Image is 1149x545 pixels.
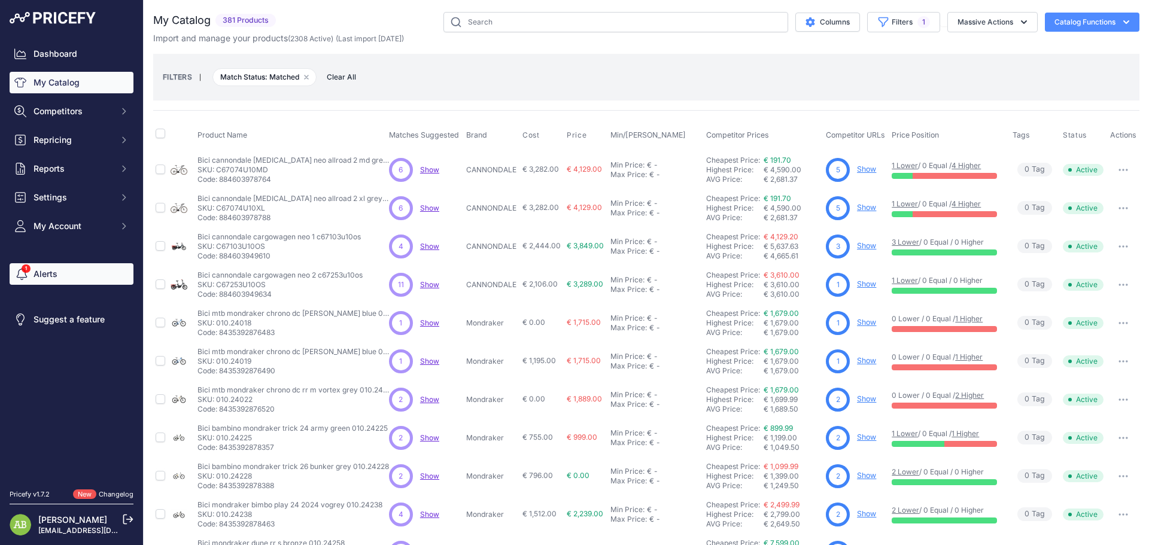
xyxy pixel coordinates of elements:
[1025,470,1029,482] span: 0
[706,203,764,213] div: Highest Price:
[654,246,660,256] div: -
[1025,394,1029,405] span: 0
[706,213,764,223] div: AVG Price:
[764,347,799,356] a: € 1,679.00
[10,309,133,330] a: Suggest a feature
[567,165,602,173] span: € 4,129.00
[1063,355,1104,367] span: Active
[826,130,885,139] span: Competitor URLs
[290,34,331,43] a: 2308 Active
[649,323,654,333] div: €
[892,314,1001,324] p: 0 Lower / 0 Equal /
[610,438,647,447] div: Max Price:
[522,130,539,140] span: Cost
[153,32,404,44] p: Import and manage your products
[420,318,439,327] span: Show
[420,357,439,366] span: Show
[567,318,601,327] span: € 1,715.00
[764,194,791,203] a: € 191.70
[420,165,439,174] a: Show
[10,263,133,285] a: Alerts
[153,12,211,29] h2: My Catalog
[466,165,518,175] p: CANNONDALE
[522,279,558,288] span: € 2,106.00
[764,366,821,376] div: € 1,679.00
[892,276,1001,285] p: / 0 Equal / 0 Higher
[34,191,112,203] span: Settings
[197,156,389,165] p: Bici cannondale [MEDICAL_DATA] neo allroad 2 md grey c67074u10md
[1063,317,1104,329] span: Active
[764,270,800,279] a: € 3,610.00
[10,129,133,151] button: Repricing
[706,328,764,337] div: AVG Price:
[38,514,107,525] a: [PERSON_NAME]
[1063,240,1104,252] span: Active
[1063,164,1104,176] span: Active
[399,241,403,252] span: 4
[610,170,647,179] div: Max Price:
[420,433,439,442] a: Show
[652,390,658,400] div: -
[10,12,96,24] img: Pricefy Logo
[197,309,389,318] p: Bici mtb mondraker chrono dc [PERSON_NAME] blue 010.24018
[706,194,760,203] a: Cheapest Price:
[34,220,112,232] span: My Account
[764,290,821,299] div: € 3,610.00
[99,490,133,498] a: Changelog
[652,313,658,323] div: -
[197,165,389,175] p: SKU: C67074U10MD
[706,165,764,175] div: Highest Price:
[892,506,919,514] a: 2 Lower
[399,165,403,175] span: 6
[567,433,597,442] span: € 999.00
[399,203,403,214] span: 6
[10,72,133,93] a: My Catalog
[420,395,439,404] a: Show
[857,165,876,173] a: Show
[867,12,940,32] button: Filters1
[706,357,764,366] div: Highest Price:
[892,467,919,476] a: 2 Lower
[567,241,604,250] span: € 3,849.00
[192,74,208,81] small: |
[649,361,654,371] div: €
[399,433,403,443] span: 2
[399,356,402,367] span: 1
[420,280,439,289] a: Show
[857,318,876,327] a: Show
[955,352,983,361] a: 1 Higher
[522,394,545,403] span: € 0.00
[420,471,439,480] a: Show
[466,357,518,366] p: Mondraker
[857,356,876,365] a: Show
[1017,431,1052,444] span: Tag
[706,318,764,328] div: Highest Price:
[892,391,1001,400] p: 0 Lower / 0 Equal /
[466,318,518,328] p: Mondraker
[647,428,652,438] div: €
[522,356,556,365] span: € 1,195.00
[466,433,518,443] p: Mondraker
[336,34,404,43] span: (Last import [DATE])
[764,280,800,289] span: € 3,610.00
[836,394,840,405] span: 2
[764,203,801,212] span: € 4,590.00
[197,443,388,452] p: Code: 8435392878357
[420,203,439,212] a: Show
[420,510,439,519] span: Show
[892,429,918,438] a: 1 Lower
[567,394,602,403] span: € 1,889.00
[197,366,389,376] p: Code: 8435392876490
[197,251,361,261] p: Code: 884603949610
[1025,317,1029,328] span: 0
[610,285,647,294] div: Max Price:
[197,404,389,414] p: Code: 8435392876520
[764,175,821,184] div: € 2,681.37
[567,203,602,212] span: € 4,129.00
[647,352,652,361] div: €
[764,328,821,337] div: € 1,679.00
